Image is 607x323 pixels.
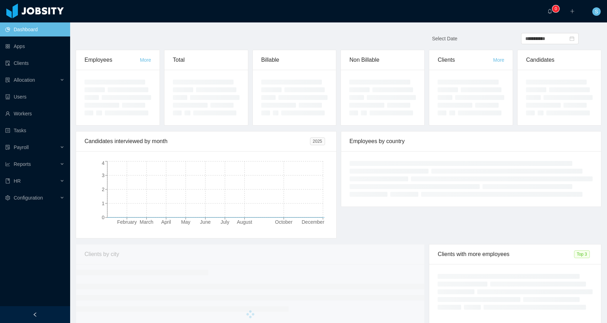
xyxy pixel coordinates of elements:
[569,36,574,41] i: icon: calendar
[14,77,35,83] span: Allocation
[102,201,104,206] tspan: 1
[5,22,65,36] a: icon: pie-chartDashboard
[438,50,493,70] div: Clients
[221,219,229,225] tspan: July
[5,145,10,150] i: icon: file-protect
[5,162,10,167] i: icon: line-chart
[547,9,552,14] i: icon: bell
[181,219,190,225] tspan: May
[102,215,104,220] tspan: 0
[526,50,593,70] div: Candidates
[493,57,504,63] a: More
[14,178,21,184] span: HR
[140,57,151,63] a: More
[5,107,65,121] a: icon: userWorkers
[14,195,43,201] span: Configuration
[595,7,598,16] span: S
[5,195,10,200] i: icon: setting
[85,50,140,70] div: Employees
[117,219,137,225] tspan: February
[85,132,310,151] div: Candidates interviewed by month
[5,39,65,53] a: icon: appstoreApps
[237,219,252,225] tspan: August
[552,5,559,12] sup: 0
[302,219,324,225] tspan: December
[102,173,104,178] tspan: 3
[438,244,574,264] div: Clients with more employees
[200,219,211,225] tspan: June
[349,50,416,70] div: Non Billable
[432,36,457,41] span: Select Date
[102,160,104,166] tspan: 4
[261,50,328,70] div: Billable
[5,78,10,82] i: icon: solution
[570,9,575,14] i: icon: plus
[161,219,171,225] tspan: April
[14,144,29,150] span: Payroll
[140,219,153,225] tspan: March
[275,219,292,225] tspan: October
[5,56,65,70] a: icon: auditClients
[173,50,240,70] div: Total
[574,250,590,258] span: Top 3
[310,137,325,145] span: 2025
[14,161,31,167] span: Reports
[5,123,65,137] a: icon: profileTasks
[350,132,593,151] div: Employees by country
[102,187,104,192] tspan: 2
[5,179,10,183] i: icon: book
[5,90,65,104] a: icon: robotUsers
